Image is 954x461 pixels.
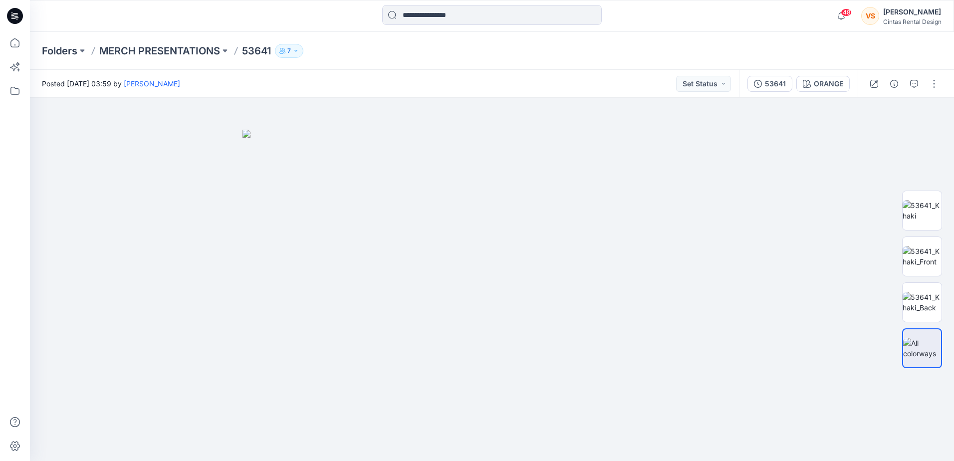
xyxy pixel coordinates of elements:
[99,44,220,58] a: MERCH PRESENTATIONS
[883,6,942,18] div: [PERSON_NAME]
[883,18,942,25] div: Cintas Rental Design
[287,45,291,56] p: 7
[42,78,180,89] span: Posted [DATE] 03:59 by
[747,76,792,92] button: 53641
[275,44,303,58] button: 7
[903,292,942,313] img: 53641_Khaki_Back
[903,338,941,359] img: All colorways
[242,44,271,58] p: 53641
[903,200,942,221] img: 53641_Khaki
[796,76,850,92] button: ORANGE
[124,79,180,88] a: [PERSON_NAME]
[861,7,879,25] div: VS
[903,246,942,267] img: 53641_Khaki_Front
[886,76,902,92] button: Details
[841,8,852,16] span: 48
[242,130,741,461] img: eyJhbGciOiJIUzI1NiIsImtpZCI6IjAiLCJzbHQiOiJzZXMiLCJ0eXAiOiJKV1QifQ.eyJkYXRhIjp7InR5cGUiOiJzdG9yYW...
[814,78,843,89] div: ORANGE
[42,44,77,58] a: Folders
[765,78,786,89] div: 53641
